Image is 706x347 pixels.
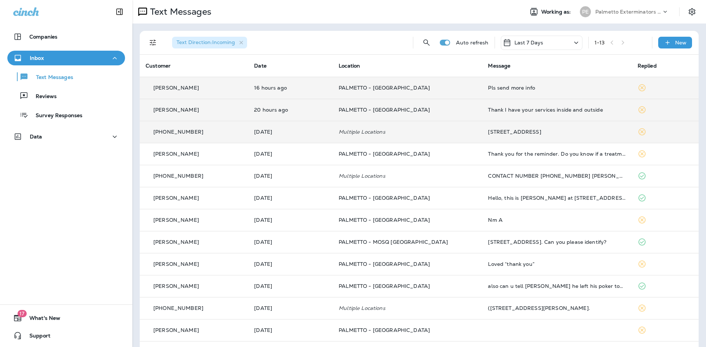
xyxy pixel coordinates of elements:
div: 1 - 13 [595,40,605,46]
p: Sep 5, 2025 01:48 PM [254,239,327,245]
div: Hello, this is Quentin Mouser at 28 Moultrie Street. Here are the pictures you requested. These a... [488,195,625,201]
p: [PHONE_NUMBER] [153,173,203,179]
div: 3 Riverside Dr. [488,129,625,135]
div: CONTACT NUMBER 843 718-8682 WILLART SMITH THANKS [488,173,625,179]
span: Customer [146,62,171,69]
div: Text Direction:Incoming [172,37,247,48]
button: Settings [685,5,699,18]
span: PALMETTO - [GEOGRAPHIC_DATA] [339,217,430,223]
span: What's New [22,315,60,324]
span: PALMETTO - [GEOGRAPHIC_DATA] [339,151,430,157]
p: Palmetto Exterminators LLC [595,9,662,15]
span: Text Direction : Incoming [176,39,235,46]
p: [PERSON_NAME] [153,217,199,223]
div: PE [580,6,591,17]
p: Sep 8, 2025 04:16 PM [254,151,327,157]
button: Filters [146,35,160,50]
span: PALMETTO - [GEOGRAPHIC_DATA] [339,327,430,333]
span: PALMETTO - [GEOGRAPHIC_DATA] [339,106,430,113]
p: Data [30,134,42,140]
p: [PHONE_NUMBER] [153,305,203,311]
button: Support [7,328,125,343]
span: Working as: [541,9,573,15]
p: [PHONE_NUMBER] [153,129,203,135]
p: Sep 9, 2025 08:06 AM [254,129,327,135]
button: Companies [7,29,125,44]
p: Auto refresh [456,40,489,46]
div: Thank I have your services inside and outside [488,107,625,113]
div: Nm A [488,217,625,223]
button: Data [7,129,125,144]
p: Sep 5, 2025 01:28 PM [254,261,327,267]
span: Date [254,62,267,69]
div: 1 Arcadian Park, Apt 1A. Can you please identify? [488,239,625,245]
p: Sep 9, 2025 12:04 PM [254,107,327,113]
span: PALMETTO - [GEOGRAPHIC_DATA] [339,283,430,289]
div: Loved “thank you” [488,261,625,267]
p: Sep 6, 2025 09:59 PM [254,217,327,223]
p: Sep 4, 2025 01:24 PM [254,327,327,333]
p: [PERSON_NAME] [153,151,199,157]
p: [PERSON_NAME] [153,239,199,245]
span: 17 [17,310,26,317]
span: PALMETTO - [GEOGRAPHIC_DATA] [339,84,430,91]
button: Reviews [7,88,125,104]
p: Companies [29,34,57,40]
p: Survey Responses [28,112,82,119]
p: [PERSON_NAME] [153,85,199,91]
span: Support [22,333,50,341]
p: Sep 9, 2025 03:40 PM [254,85,327,91]
p: Last 7 Days [514,40,543,46]
p: Sep 4, 2025 03:13 PM [254,305,327,311]
span: Replied [638,62,657,69]
span: PALMETTO - [GEOGRAPHIC_DATA] [339,261,430,267]
p: Multiple Locations [339,305,476,311]
button: Survey Responses [7,107,125,123]
button: Search Messages [419,35,434,50]
p: Inbox [30,55,44,61]
p: Reviews [28,93,57,100]
p: Text Messages [29,74,73,81]
span: PALMETTO - [GEOGRAPHIC_DATA] [339,195,430,201]
p: Sep 4, 2025 04:29 PM [254,283,327,289]
span: Location [339,62,360,69]
div: also can u tell chad he left his poker tool that looks like a screwdriver and i will leave on fro... [488,283,625,289]
span: Message [488,62,510,69]
p: [PERSON_NAME] [153,107,199,113]
button: 17What's New [7,311,125,325]
p: [PERSON_NAME] [153,327,199,333]
p: Sep 8, 2025 09:34 AM [254,195,327,201]
p: Multiple Locations [339,129,476,135]
button: Collapse Sidebar [109,4,130,19]
p: [PERSON_NAME] [153,283,199,289]
div: Pls send more info [488,85,625,91]
span: PALMETTO - MOSQ [GEOGRAPHIC_DATA] [339,239,448,245]
div: (3/3)Old Forest Dr. Seabrook Island, SC 29455. [488,305,625,311]
p: Sep 8, 2025 10:03 AM [254,173,327,179]
p: New [675,40,687,46]
button: Inbox [7,51,125,65]
p: [PERSON_NAME] [153,261,199,267]
p: Text Messages [147,6,211,17]
div: Thank you for the reminder. Do you know if a treatment would occur this time (within the next yea... [488,151,625,157]
p: Multiple Locations [339,173,476,179]
p: [PERSON_NAME] [153,195,199,201]
button: Text Messages [7,69,125,84]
